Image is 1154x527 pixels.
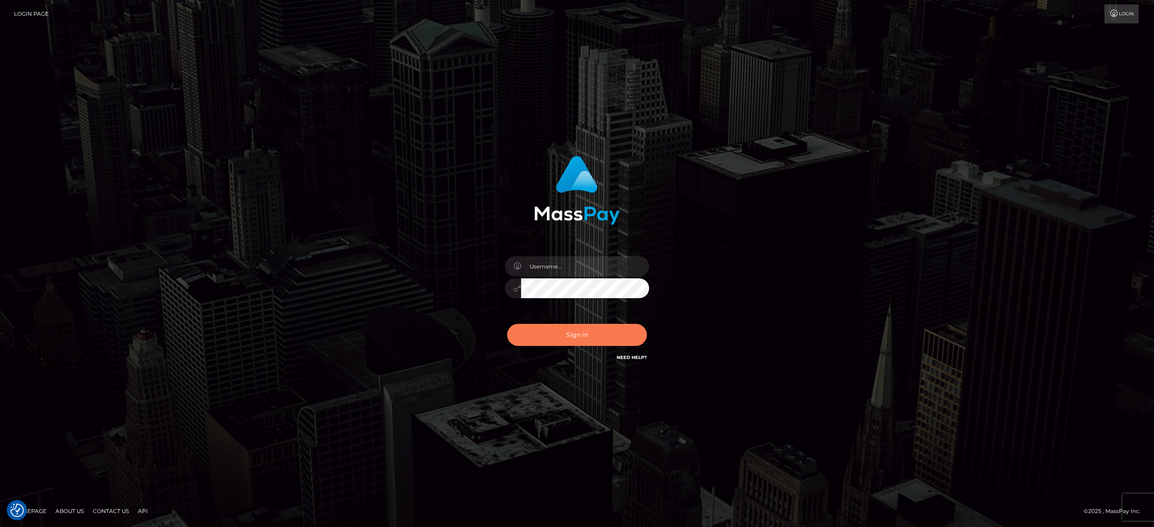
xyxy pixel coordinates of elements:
img: MassPay Login [534,156,620,225]
a: Login [1104,5,1139,23]
a: Need Help? [617,354,647,360]
a: Login Page [14,5,49,23]
button: Sign in [507,324,647,346]
div: © 2025 , MassPay Inc. [1084,506,1147,516]
a: About Us [52,504,87,518]
button: Consent Preferences [10,504,24,517]
img: Revisit consent button [10,504,24,517]
a: Contact Us [89,504,133,518]
a: Homepage [10,504,50,518]
a: API [134,504,151,518]
input: Username... [521,256,649,277]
